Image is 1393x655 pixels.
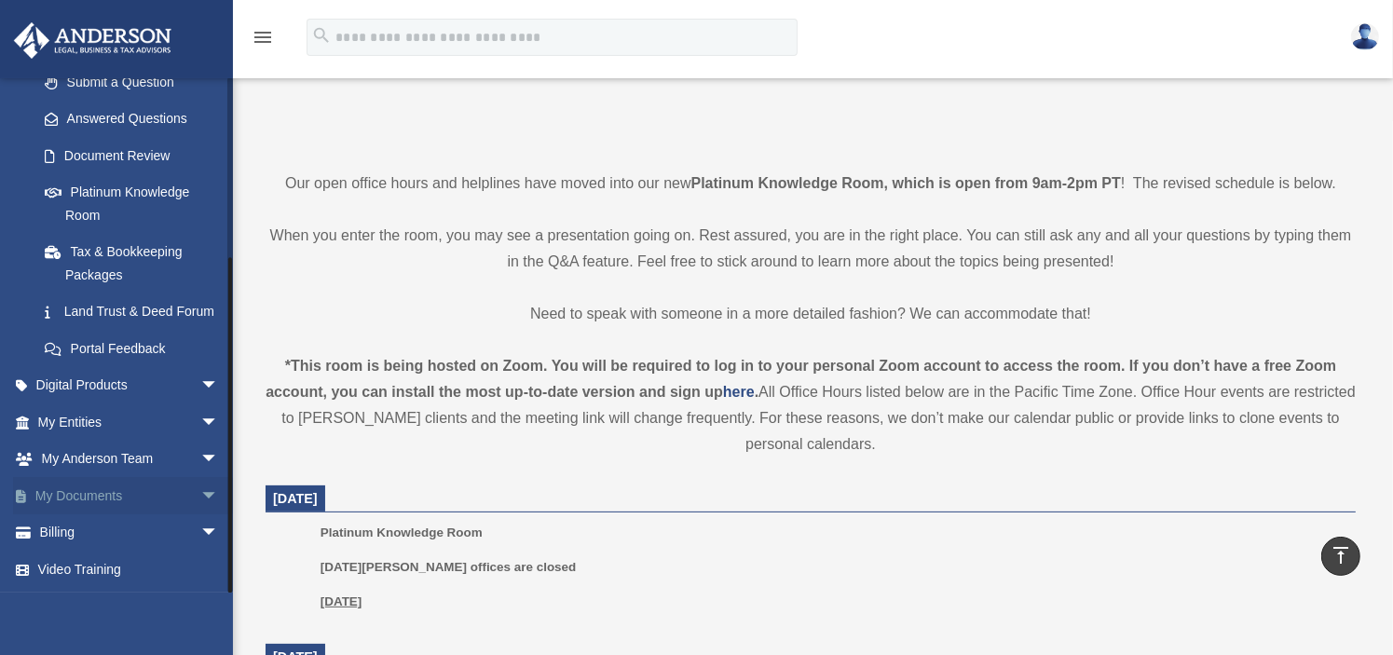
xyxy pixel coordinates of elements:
[13,477,247,514] a: My Documentsarrow_drop_down
[266,301,1356,327] p: Need to speak with someone in a more detailed fashion? We can accommodate that!
[1321,537,1360,576] a: vertical_align_top
[200,403,238,442] span: arrow_drop_down
[13,551,247,588] a: Video Training
[13,403,247,441] a: My Entitiesarrow_drop_down
[200,441,238,479] span: arrow_drop_down
[26,174,238,234] a: Platinum Knowledge Room
[26,63,247,101] a: Submit a Question
[691,175,1121,191] strong: Platinum Knowledge Room, which is open from 9am-2pm PT
[200,367,238,405] span: arrow_drop_down
[26,293,247,331] a: Land Trust & Deed Forum
[266,358,1336,400] strong: *This room is being hosted on Zoom. You will be required to log in to your personal Zoom account ...
[266,223,1356,275] p: When you enter the room, you may see a presentation going on. Rest assured, you are in the right ...
[13,441,247,478] a: My Anderson Teamarrow_drop_down
[8,22,177,59] img: Anderson Advisors Platinum Portal
[200,514,238,553] span: arrow_drop_down
[26,234,247,293] a: Tax & Bookkeeping Packages
[26,137,247,174] a: Document Review
[13,367,247,404] a: Digital Productsarrow_drop_down
[266,171,1356,197] p: Our open office hours and helplines have moved into our new ! The revised schedule is below.
[755,384,758,400] strong: .
[273,491,318,506] span: [DATE]
[1351,23,1379,50] img: User Pic
[200,477,238,515] span: arrow_drop_down
[321,525,483,539] span: Platinum Knowledge Room
[1330,544,1352,566] i: vertical_align_top
[26,330,247,367] a: Portal Feedback
[252,33,274,48] a: menu
[13,514,247,552] a: Billingarrow_drop_down
[266,353,1356,457] div: All Office Hours listed below are in the Pacific Time Zone. Office Hour events are restricted to ...
[311,25,332,46] i: search
[321,560,577,574] b: [DATE][PERSON_NAME] offices are closed
[252,26,274,48] i: menu
[321,594,362,608] u: [DATE]
[723,384,755,400] a: here
[26,101,247,138] a: Answered Questions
